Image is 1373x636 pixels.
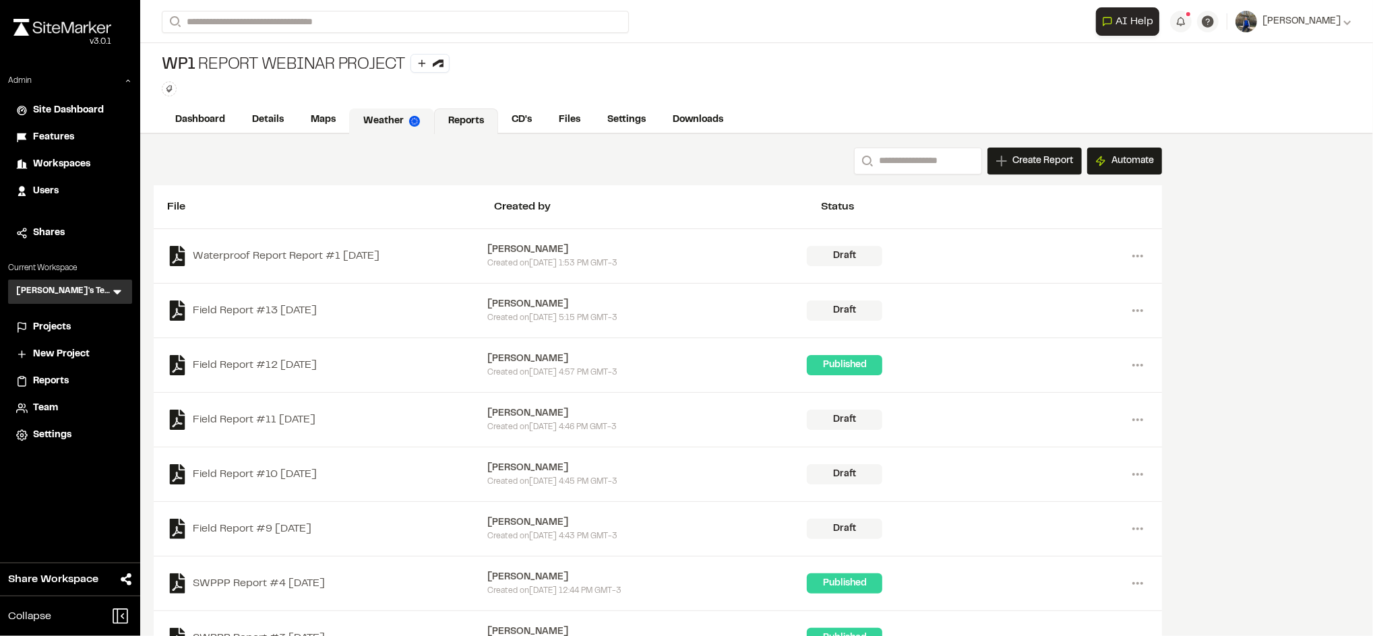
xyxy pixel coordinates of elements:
a: Reports [16,374,124,389]
span: AI Help [1116,13,1153,30]
div: Draft [807,410,882,430]
button: [PERSON_NAME] [1235,11,1351,32]
span: Shares [33,226,65,241]
span: Projects [33,320,71,335]
a: Site Dashboard [16,103,124,118]
a: Features [16,130,124,145]
a: Reports [434,108,498,134]
a: Settings [16,428,124,443]
a: Dashboard [162,107,239,133]
a: Field Report #11 [DATE] [167,410,487,430]
div: [PERSON_NAME] [487,352,807,367]
span: Site Dashboard [33,103,104,118]
span: Share Workspace [8,571,98,587]
span: Collapse [8,608,51,625]
div: Published [807,355,882,375]
div: File [167,199,494,215]
h3: [PERSON_NAME]'s Test [16,285,111,298]
div: Draft [807,300,882,321]
a: Field Report #13 [DATE] [167,300,487,321]
a: Field Report #12 [DATE] [167,355,487,375]
img: precipai.png [409,116,420,127]
div: Created on [DATE] 1:53 PM GMT-3 [487,257,807,269]
button: Edit Tags [162,82,177,96]
a: CD's [498,107,545,133]
span: Workspaces [33,157,90,172]
a: Team [16,401,124,416]
div: Oh geez...please don't... [13,36,111,48]
a: Files [545,107,594,133]
a: Users [16,184,124,199]
div: Created on [DATE] 12:44 PM GMT-3 [487,585,807,597]
span: Settings [33,428,71,443]
div: Draft [807,519,882,539]
a: Shares [16,226,124,241]
div: [PERSON_NAME] [487,461,807,476]
a: New Project [16,347,124,362]
span: Team [33,401,58,416]
div: Created on [DATE] 4:46 PM GMT-3 [487,421,807,433]
div: Status [822,199,1149,215]
img: User [1235,11,1257,32]
a: Maps [297,107,349,133]
div: [PERSON_NAME] [487,406,807,421]
div: Draft [807,246,882,266]
a: Downloads [659,107,737,133]
div: [PERSON_NAME] [487,570,807,585]
span: Create Report [1012,154,1073,168]
div: Created by [494,199,821,215]
div: [PERSON_NAME] [487,297,807,312]
span: WP1 [162,55,195,76]
span: Users [33,184,59,199]
a: SWPPP Report #4 [DATE] [167,573,487,594]
a: Waterproof Report Report #1 [DATE] [167,246,487,266]
a: Field Report #9 [DATE] [167,519,487,539]
img: rebrand.png [13,19,111,36]
span: [PERSON_NAME] [1262,14,1341,29]
div: Report Webinar Project [162,54,450,76]
div: Created on [DATE] 5:15 PM GMT-3 [487,312,807,324]
div: Created on [DATE] 4:57 PM GMT-3 [487,367,807,379]
a: Projects [16,320,124,335]
p: Current Workspace [8,262,132,274]
a: Workspaces [16,157,124,172]
div: Published [807,573,882,594]
span: Reports [33,374,69,389]
div: Open AI Assistant [1096,7,1165,36]
div: Created on [DATE] 4:45 PM GMT-3 [487,476,807,488]
a: Details [239,107,297,133]
div: [PERSON_NAME] [487,243,807,257]
span: Features [33,130,74,145]
div: Draft [807,464,882,484]
span: New Project [33,347,90,362]
div: [PERSON_NAME] [487,515,807,530]
a: Settings [594,107,659,133]
p: Admin [8,75,32,87]
button: Search [854,148,878,174]
button: Open AI Assistant [1096,7,1159,36]
div: Created on [DATE] 4:43 PM GMT-3 [487,530,807,542]
button: Search [162,11,186,33]
button: Automate [1087,148,1162,174]
a: Field Report #10 [DATE] [167,464,487,484]
a: Weather [349,108,434,134]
